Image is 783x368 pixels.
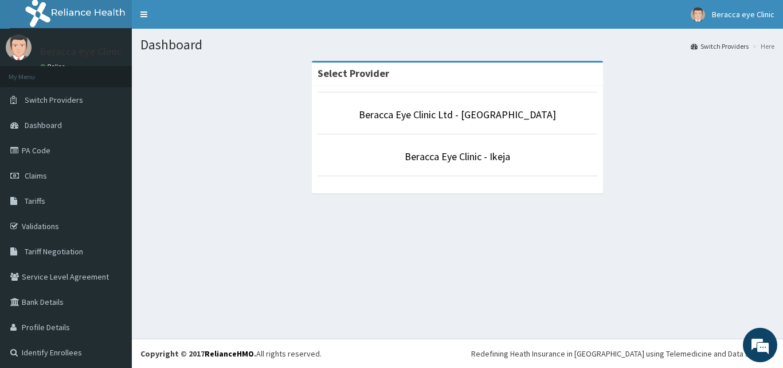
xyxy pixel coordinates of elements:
a: Beracca Eye Clinic Ltd - [GEOGRAPHIC_DATA] [359,108,556,121]
img: User Image [691,7,705,22]
a: Online [40,63,68,71]
li: Here [750,41,774,51]
span: Switch Providers [25,95,83,105]
span: Dashboard [25,120,62,130]
h1: Dashboard [140,37,774,52]
a: Switch Providers [691,41,749,51]
span: Tariffs [25,196,45,206]
a: Beracca Eye Clinic - Ikeja [405,150,510,163]
p: Beracca eye Clinic [40,47,122,57]
div: Redefining Heath Insurance in [GEOGRAPHIC_DATA] using Telemedicine and Data Science! [471,348,774,359]
strong: Copyright © 2017 . [140,348,256,359]
span: Claims [25,171,47,181]
span: Beracca eye Clinic [712,9,774,20]
span: Tariff Negotiation [25,246,83,257]
footer: All rights reserved. [132,339,783,368]
a: RelianceHMO [205,348,254,359]
img: User Image [6,34,32,60]
strong: Select Provider [318,67,389,80]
